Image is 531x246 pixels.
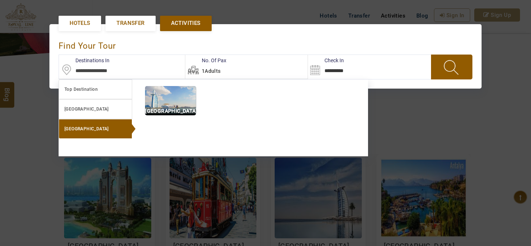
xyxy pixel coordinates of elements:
label: Destinations In [59,57,109,64]
a: Top Destination [59,79,132,99]
b: Top Destination [64,87,98,92]
b: [GEOGRAPHIC_DATA] [64,107,109,112]
a: [GEOGRAPHIC_DATA] [59,99,132,119]
p: [GEOGRAPHIC_DATA] [145,107,196,115]
span: Activities [171,19,201,27]
a: Transfer [105,16,155,31]
a: [GEOGRAPHIC_DATA] [59,119,132,139]
label: No. Of Pax [185,57,226,64]
span: Transfer [116,19,144,27]
span: Hotels [70,19,90,27]
a: Activities [160,16,212,31]
label: Check In [308,57,344,64]
a: Hotels [59,16,101,31]
span: 1Adults [202,68,221,74]
b: [GEOGRAPHIC_DATA] [64,126,109,131]
div: find your Tour [59,33,472,55]
img: img [145,86,196,115]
